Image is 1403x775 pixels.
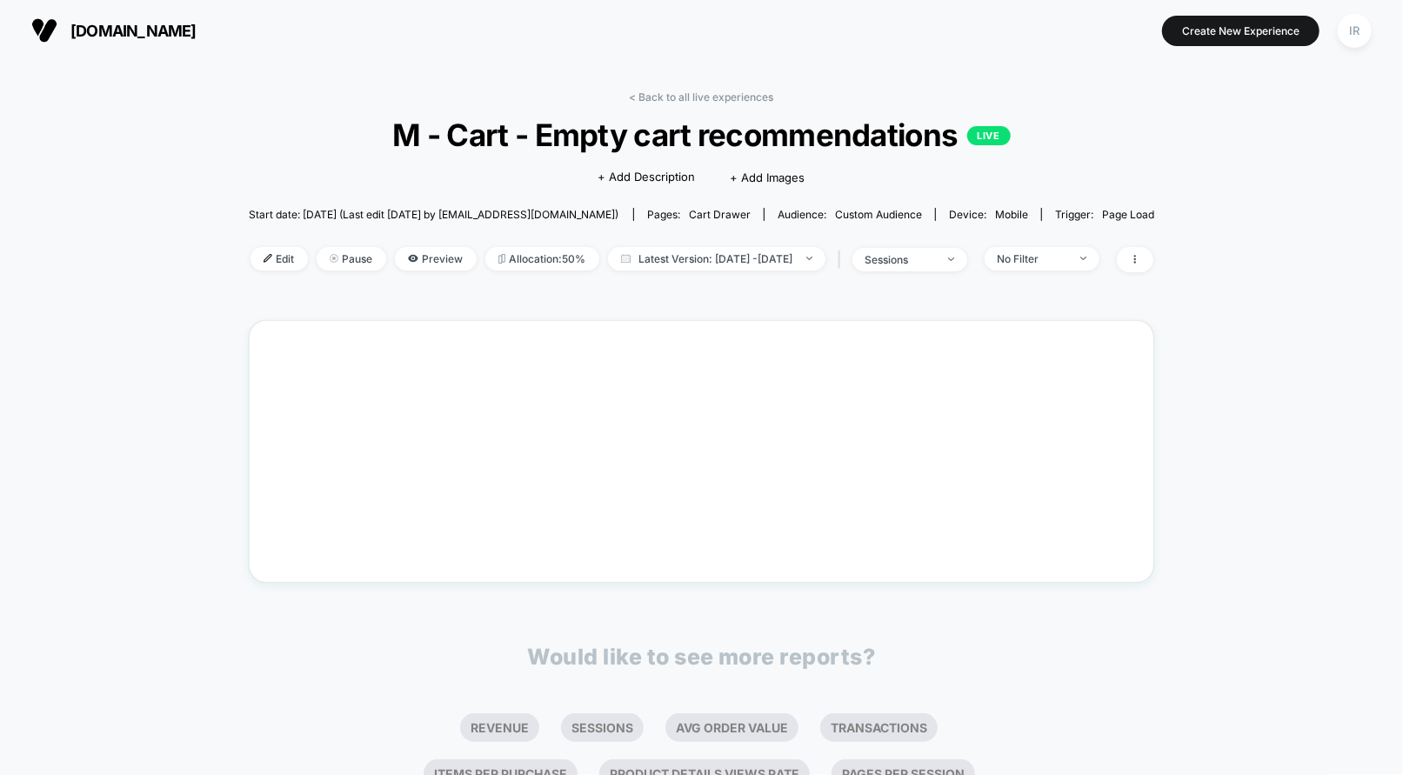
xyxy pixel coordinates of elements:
span: mobile [995,208,1028,221]
span: Allocation: 50% [485,247,599,271]
div: Pages: [647,208,751,221]
img: Visually logo [31,17,57,43]
button: [DOMAIN_NAME] [26,17,202,44]
img: end [806,257,812,260]
li: Transactions [820,713,938,742]
button: IR [1333,13,1377,49]
img: rebalance [498,254,505,264]
span: Page Load [1102,208,1154,221]
span: + Add Images [730,170,805,184]
p: Would like to see more reports? [528,644,876,670]
div: No Filter [998,252,1067,265]
span: Start date: [DATE] (Last edit [DATE] by [EMAIL_ADDRESS][DOMAIN_NAME]) [249,208,618,221]
span: Pause [317,247,386,271]
a: < Back to all live experiences [630,90,774,104]
span: Device: [935,208,1041,221]
img: end [1080,257,1086,260]
li: Revenue [460,713,539,742]
span: M - Cart - Empty cart recommendations [294,117,1109,153]
p: LIVE [967,126,1011,145]
img: calendar [621,254,631,263]
span: + Add Description [598,169,695,186]
span: [DOMAIN_NAME] [70,22,197,40]
button: Create New Experience [1162,16,1319,46]
img: edit [264,254,272,263]
div: Trigger: [1055,208,1154,221]
div: sessions [865,253,935,266]
img: end [948,257,954,261]
span: Preview [395,247,477,271]
span: Latest Version: [DATE] - [DATE] [608,247,825,271]
img: end [330,254,338,263]
div: Audience: [778,208,922,221]
div: IR [1338,14,1372,48]
span: cart drawer [689,208,751,221]
span: | [834,247,852,272]
li: Avg Order Value [665,713,798,742]
span: Custom Audience [835,208,922,221]
span: Edit [251,247,308,271]
li: Sessions [561,713,644,742]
